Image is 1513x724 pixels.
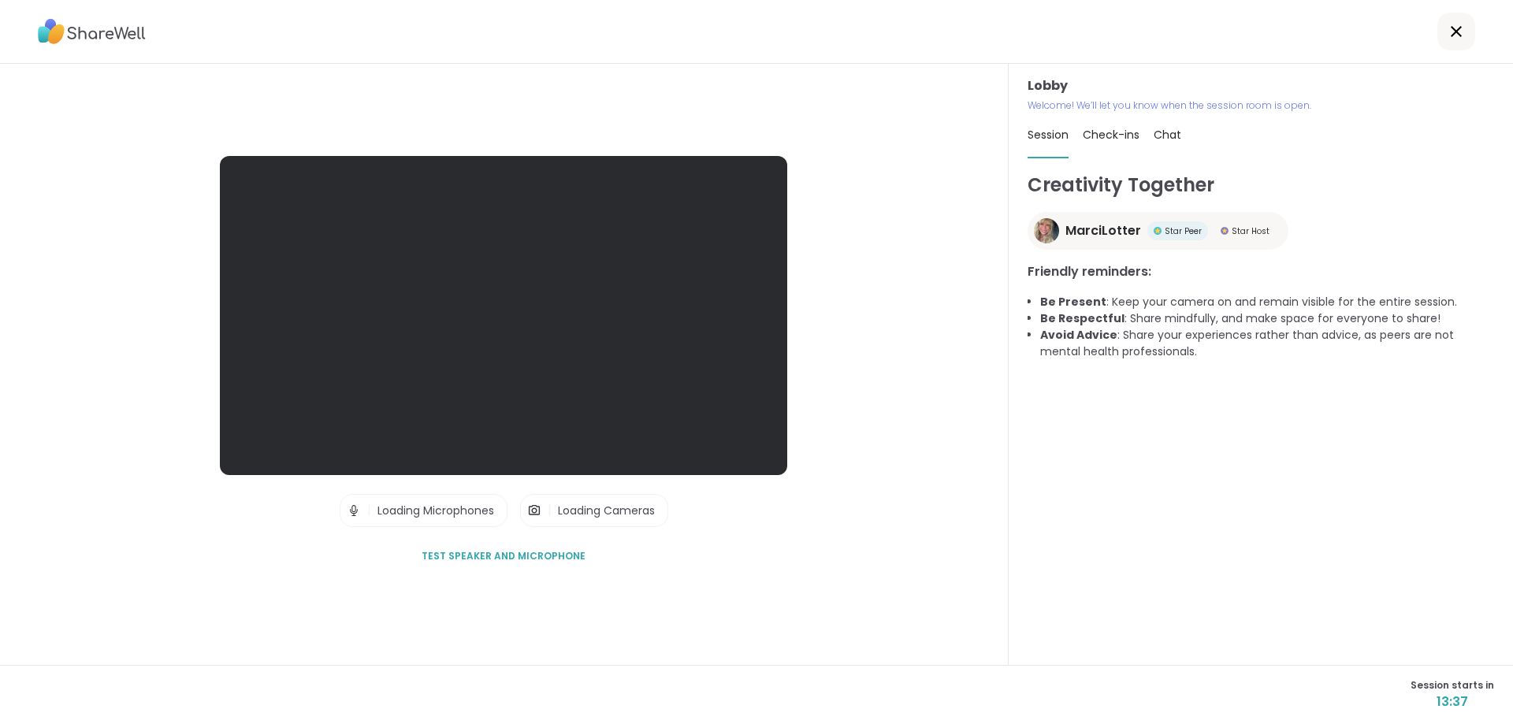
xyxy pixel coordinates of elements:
[1154,127,1181,143] span: Chat
[422,549,585,563] span: Test speaker and microphone
[1028,212,1288,250] a: MarciLotterMarciLotterStar PeerStar PeerStar HostStar Host
[1083,127,1139,143] span: Check-ins
[1028,171,1494,199] h1: Creativity Together
[1411,678,1494,692] span: Session starts in
[1040,294,1494,310] li: : Keep your camera on and remain visible for the entire session.
[1165,225,1202,237] span: Star Peer
[367,495,371,526] span: |
[377,503,494,518] span: Loading Microphones
[1154,227,1162,235] img: Star Peer
[1411,692,1494,711] span: 13:37
[38,13,146,50] img: ShareWell Logo
[1040,327,1117,343] b: Avoid Advice
[527,495,541,526] img: Camera
[1028,98,1494,113] p: Welcome! We’ll let you know when the session room is open.
[1221,227,1229,235] img: Star Host
[1040,310,1125,326] b: Be Respectful
[1040,294,1106,310] b: Be Present
[1065,221,1141,240] span: MarciLotter
[1232,225,1270,237] span: Star Host
[1028,127,1069,143] span: Session
[1040,327,1494,360] li: : Share your experiences rather than advice, as peers are not mental health professionals.
[1028,76,1494,95] h3: Lobby
[558,503,655,518] span: Loading Cameras
[1034,218,1059,243] img: MarciLotter
[415,540,592,573] button: Test speaker and microphone
[347,495,361,526] img: Microphone
[1028,262,1494,281] h3: Friendly reminders:
[548,495,552,526] span: |
[1040,310,1494,327] li: : Share mindfully, and make space for everyone to share!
